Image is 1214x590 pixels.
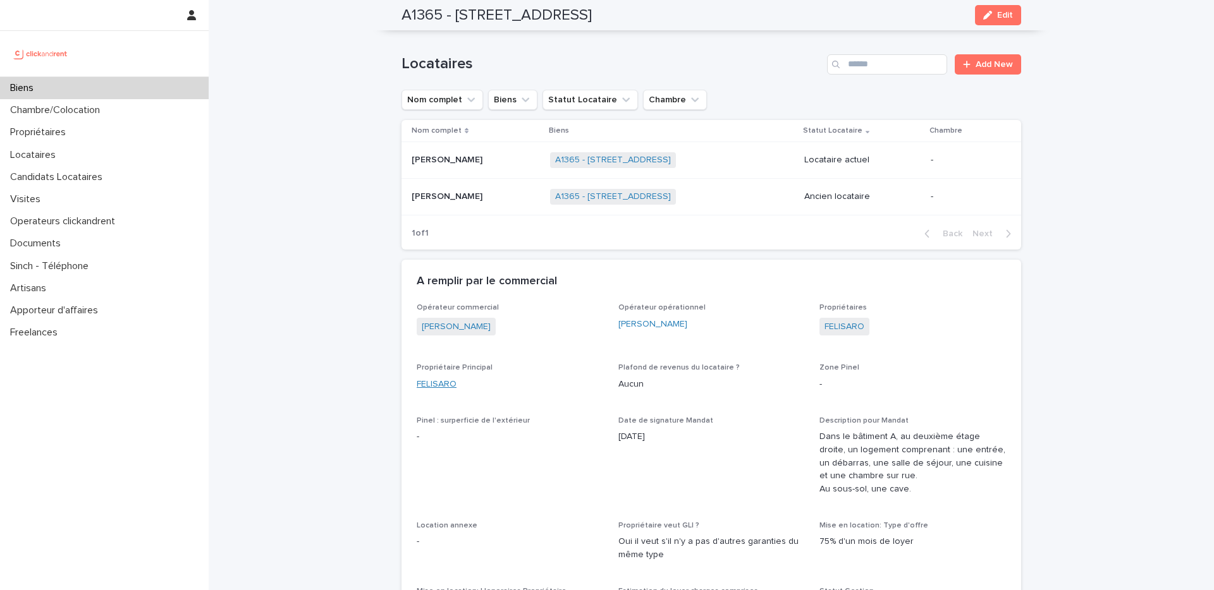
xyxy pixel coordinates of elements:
span: Opérateur opérationnel [618,304,706,311]
button: Edit [975,5,1021,25]
span: Add New [976,60,1013,69]
p: Biens [549,124,569,138]
span: Plafond de revenus du locataire ? [618,364,740,371]
a: [PERSON_NAME] [422,320,491,334]
p: [DATE] [618,430,805,443]
span: Edit [997,11,1013,20]
p: Sinch - Téléphone [5,260,99,272]
a: A1365 - [STREET_ADDRESS] [555,191,671,202]
p: 1 of 1 [402,218,439,249]
span: Mise en location: Type d'offre [819,522,928,529]
p: - [417,430,603,443]
p: Candidats Locataires [5,171,113,183]
span: Location annexe [417,522,477,529]
span: Pinel : surperficie de l'extérieur [417,417,530,424]
h2: A remplir par le commercial [417,275,557,289]
p: Dans le bâtiment A, au deuxième étage droite, un logement comprenant : une entrée, un débarras, u... [819,430,1006,496]
p: Locataires [5,149,66,161]
p: Visites [5,193,51,205]
span: Opérateur commercial [417,304,499,311]
p: Chambre/Colocation [5,104,110,116]
button: Chambre [643,90,707,110]
span: Zone Pinel [819,364,859,371]
p: Statut Locataire [803,124,862,138]
p: Documents [5,238,71,250]
p: Aucun [618,378,805,391]
p: Locataire actuel [804,155,921,166]
a: A1365 - [STREET_ADDRESS] [555,155,671,166]
p: - [819,378,1006,391]
p: Biens [5,82,44,94]
span: Date de signature Mandat [618,417,713,424]
p: - [417,535,603,548]
a: FELISARO [825,320,864,334]
tr: [PERSON_NAME][PERSON_NAME] A1365 - [STREET_ADDRESS] Ancien locataire- [402,178,1021,215]
a: [PERSON_NAME] [618,318,687,331]
p: Apporteur d'affaires [5,304,108,316]
h1: Locataires [402,55,822,73]
p: Freelances [5,327,68,339]
h2: A1365 - [STREET_ADDRESS] [402,6,592,25]
button: Statut Locataire [543,90,638,110]
p: - [931,155,1001,166]
button: Nom complet [402,90,483,110]
p: Ancien locataire [804,191,921,202]
button: Back [914,228,967,239]
span: Next [972,229,1000,238]
p: Oui il veut s'il n'y a pas d'autres garanties du même type [618,535,805,562]
img: UCB0brd3T0yccxBKYDjQ [10,41,71,66]
span: Back [935,229,962,238]
p: Propriétaires [5,126,76,138]
button: Biens [488,90,537,110]
span: Description pour Mandat [819,417,909,424]
a: FELISARO [417,378,457,391]
p: Artisans [5,282,56,294]
p: Operateurs clickandrent [5,215,125,227]
p: 75% d'un mois de loyer [819,535,1006,548]
p: [PERSON_NAME] [412,189,485,202]
p: [PERSON_NAME] [412,152,485,166]
span: Propriétaires [819,304,867,311]
tr: [PERSON_NAME][PERSON_NAME] A1365 - [STREET_ADDRESS] Locataire actuel- [402,142,1021,179]
input: Search [827,54,947,75]
p: Chambre [929,124,962,138]
span: Propriétaire veut GLI ? [618,522,699,529]
p: - [931,191,1001,202]
button: Next [967,228,1021,239]
a: Add New [955,54,1021,75]
p: Nom complet [412,124,462,138]
span: Propriétaire Principal [417,364,493,371]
